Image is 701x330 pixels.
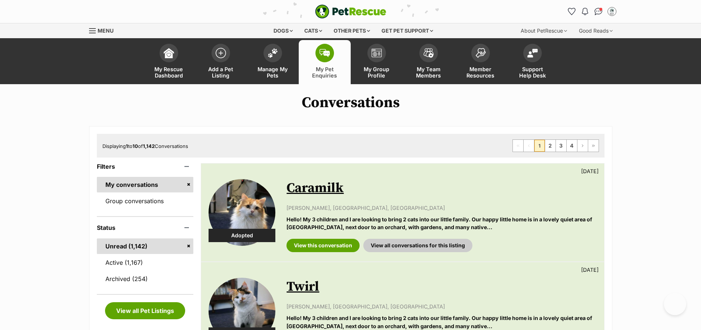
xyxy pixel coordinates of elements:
[195,40,247,84] a: Add a Pet Listing
[608,8,616,15] img: Belle Vie Animal Rescue profile pic
[566,6,618,17] ul: Account quick links
[567,140,577,152] a: Page 4
[286,204,596,212] p: [PERSON_NAME], [GEOGRAPHIC_DATA], [GEOGRAPHIC_DATA]
[97,255,194,270] a: Active (1,167)
[351,40,403,84] a: My Group Profile
[574,23,618,38] div: Good Reads
[594,8,602,15] img: chat-41dd97257d64d25036548639549fe6c8038ab92f7586957e7f3b1b290dea8141.svg
[403,40,455,84] a: My Team Members
[534,140,545,152] span: Page 1
[152,66,186,79] span: My Rescue Dashboard
[286,278,319,295] a: Twirl
[97,163,194,170] header: Filters
[512,139,599,152] nav: Pagination
[97,271,194,287] a: Archived (254)
[515,23,572,38] div: About PetRescue
[455,40,507,84] a: Member Resources
[581,167,599,175] p: [DATE]
[286,215,596,231] p: Hello! My 3 children and I are looking to bring 2 cats into our little family. Our happy little h...
[216,48,226,58] img: add-pet-listing-icon-0afa8454b4691262ce3f59096e99ab1cd57d4a30225e0717b998d2c9b9846f56.svg
[132,143,138,149] strong: 10
[143,143,155,149] strong: 1,142
[97,224,194,231] header: Status
[360,66,393,79] span: My Group Profile
[556,140,566,152] a: Page 3
[209,179,275,246] img: Caramilk
[143,40,195,84] a: My Rescue Dashboard
[371,49,382,57] img: group-profile-icon-3fa3cf56718a62981997c0bc7e787c4b2cf8bcc04b72c1350f741eb67cf2f40e.svg
[588,140,599,152] a: Last page
[507,40,558,84] a: Support Help Desk
[545,140,556,152] a: Page 2
[606,6,618,17] button: My account
[102,143,188,149] span: Displaying to of Conversations
[464,66,497,79] span: Member Resources
[593,6,605,17] a: Conversations
[268,48,278,58] img: manage-my-pets-icon-02211641906a0b7f246fdf0571729dbe1e7629f14944591b6c1af311fb30b64b.svg
[105,302,185,319] a: View all Pet Listings
[513,140,523,152] span: First page
[363,239,472,252] a: View all conversations for this listing
[209,229,275,242] div: Adopted
[423,48,434,58] img: team-members-icon-5396bd8760b3fe7c0b43da4ab00e1e3bb1a5d9ba89233759b79545d2d3fc5d0d.svg
[286,303,596,310] p: [PERSON_NAME], [GEOGRAPHIC_DATA], [GEOGRAPHIC_DATA]
[320,49,330,57] img: pet-enquiries-icon-7e3ad2cf08bfb03b45e93fb7055b45f3efa6380592205ae92323e6603595dc1f.svg
[286,180,344,197] a: Caramilk
[527,49,538,57] img: help-desk-icon-fdf02630f3aa405de69fd3d07c3f3aa587a6932b1a1747fa1d2bba05be0121f9.svg
[315,4,386,19] a: PetRescue
[579,6,591,17] button: Notifications
[247,40,299,84] a: Manage My Pets
[412,66,445,79] span: My Team Members
[268,23,298,38] div: Dogs
[315,4,386,19] img: logo-e224e6f780fb5917bec1dbf3a21bbac754714ae5b6737aabdf751b685950b380.svg
[299,40,351,84] a: My Pet Enquiries
[299,23,327,38] div: Cats
[577,140,588,152] a: Next page
[308,66,341,79] span: My Pet Enquiries
[581,266,599,274] p: [DATE]
[97,177,194,192] a: My conversations
[286,314,596,330] p: Hello! My 3 children and I are looking to bring 2 cats into our little family. Our happy little h...
[516,66,549,79] span: Support Help Desk
[97,193,194,209] a: Group conversations
[566,6,578,17] a: Favourites
[376,23,438,38] div: Get pet support
[126,143,128,149] strong: 1
[664,293,686,315] iframe: Help Scout Beacon - Open
[204,66,238,79] span: Add a Pet Listing
[582,8,588,15] img: notifications-46538b983faf8c2785f20acdc204bb7945ddae34d4c08c2a6579f10ce5e182be.svg
[89,23,119,37] a: Menu
[286,239,360,252] a: View this conversation
[98,27,114,34] span: Menu
[328,23,375,38] div: Other pets
[164,48,174,58] img: dashboard-icon-eb2f2d2d3e046f16d808141f083e7271f6b2e854fb5c12c21221c1fb7104beca.svg
[256,66,289,79] span: Manage My Pets
[524,140,534,152] span: Previous page
[97,238,194,254] a: Unread (1,142)
[475,48,486,58] img: member-resources-icon-8e73f808a243e03378d46382f2149f9095a855e16c252ad45f914b54edf8863c.svg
